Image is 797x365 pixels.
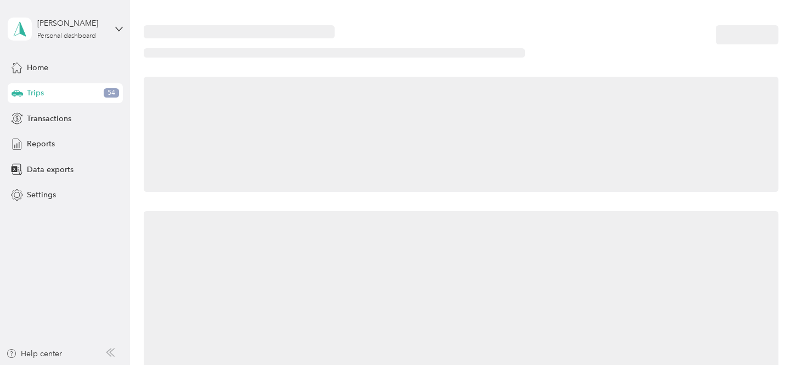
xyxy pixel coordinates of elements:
[37,33,96,39] div: Personal dashboard
[27,138,55,150] span: Reports
[27,62,48,73] span: Home
[27,113,71,124] span: Transactions
[104,88,119,98] span: 54
[37,18,106,29] div: [PERSON_NAME]
[736,304,797,365] iframe: Everlance-gr Chat Button Frame
[27,164,74,175] span: Data exports
[27,87,44,99] span: Trips
[27,189,56,201] span: Settings
[6,348,62,360] button: Help center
